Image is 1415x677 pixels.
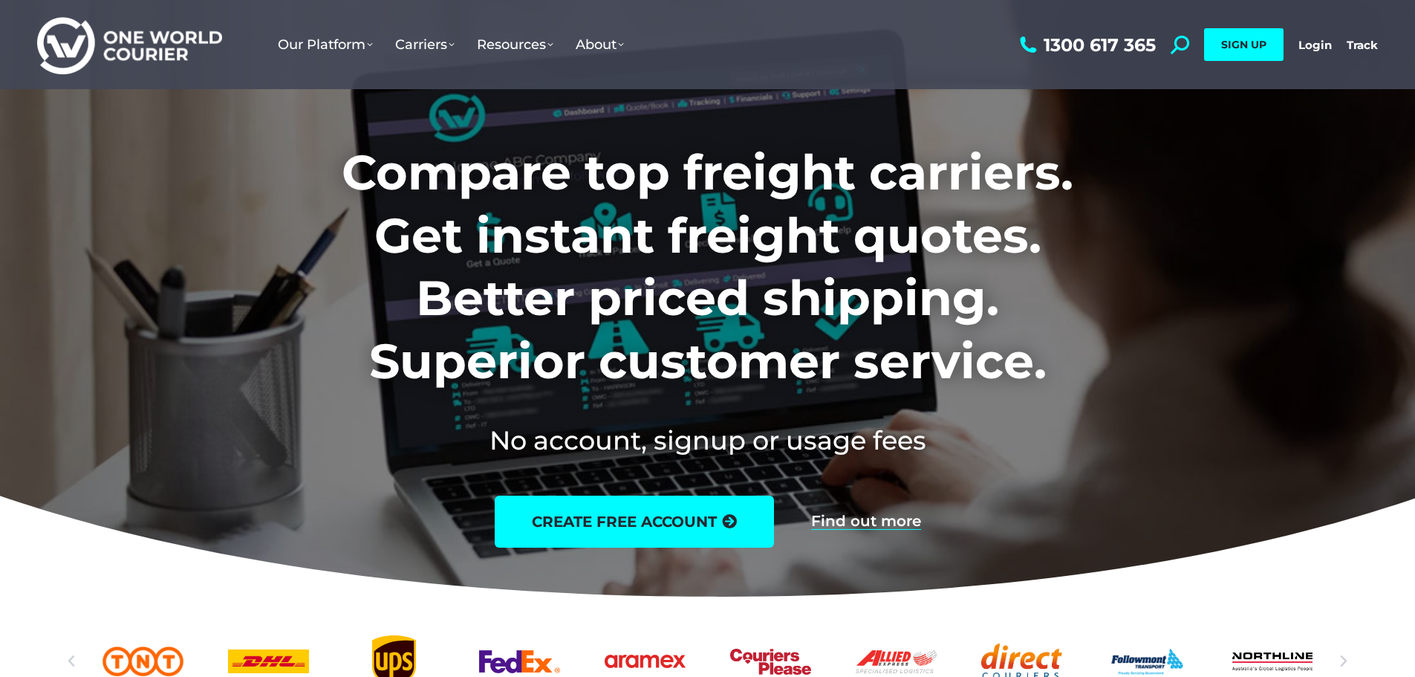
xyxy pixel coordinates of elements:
h2: No account, signup or usage fees [244,422,1171,459]
span: SIGN UP [1221,38,1266,51]
a: Find out more [811,514,921,530]
a: About [565,22,635,68]
img: One World Courier [37,15,222,75]
a: create free account [495,496,774,548]
a: Login [1298,38,1332,52]
span: Our Platform [278,36,373,53]
a: 1300 617 365 [1016,36,1156,54]
span: About [576,36,624,53]
h1: Compare top freight carriers. Get instant freight quotes. Better priced shipping. Superior custom... [244,141,1171,392]
span: Resources [477,36,553,53]
a: Track [1347,38,1378,52]
span: Carriers [395,36,455,53]
a: Resources [466,22,565,68]
a: Our Platform [267,22,384,68]
a: Carriers [384,22,466,68]
a: SIGN UP [1204,28,1284,61]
